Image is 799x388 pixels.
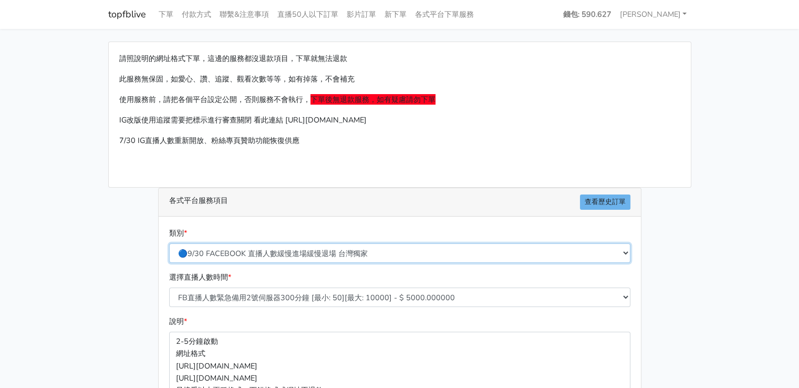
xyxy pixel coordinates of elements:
[380,4,411,25] a: 新下單
[119,53,680,65] p: 請照說明的網址格式下單，這邊的服務都沒退款項目，下單就無法退款
[178,4,215,25] a: 付款方式
[108,4,146,25] a: topfblive
[343,4,380,25] a: 影片訂單
[169,315,187,328] label: 說明
[411,4,478,25] a: 各式平台下單服務
[310,94,435,105] span: 下單後無退款服務，如有疑慮請勿下單
[159,188,641,217] div: 各式平台服務項目
[119,94,680,106] p: 使用服務前，請把各個平台設定公開，否則服務不會執行，
[580,195,630,210] a: 查看歷史訂單
[169,271,231,283] label: 選擇直播人數時間
[119,114,680,126] p: IG改版使用追蹤需要把標示進行審查關閉 看此連結 [URL][DOMAIN_NAME]
[119,135,680,147] p: 7/30 IG直播人數重新開放、粉絲專頁贊助功能恢復供應
[559,4,616,25] a: 錢包: 590.627
[616,4,691,25] a: [PERSON_NAME]
[119,73,680,85] p: 此服務無保固，如愛心、讚、追蹤、觀看次數等等，如有掉落，不會補充
[273,4,343,25] a: 直播50人以下訂單
[154,4,178,25] a: 下單
[169,227,187,239] label: 類別
[215,4,273,25] a: 聯繫&注意事項
[563,9,611,19] strong: 錢包: 590.627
